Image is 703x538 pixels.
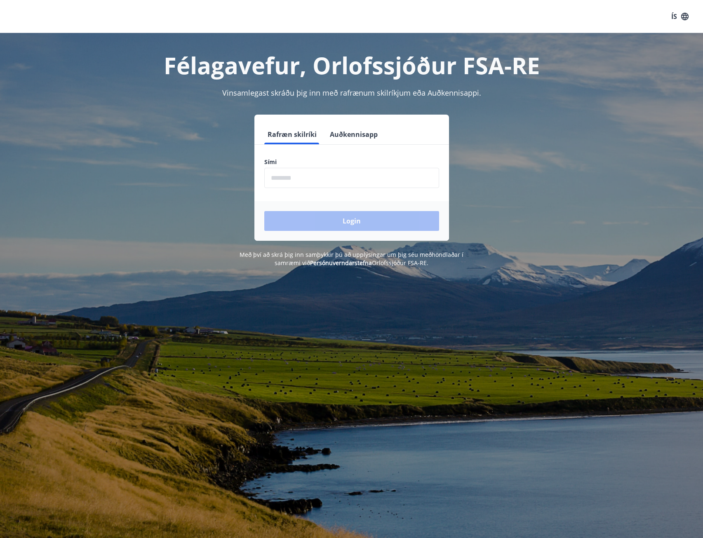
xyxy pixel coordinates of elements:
label: Sími [264,158,439,166]
button: ÍS [667,9,693,24]
button: Rafræn skilríki [264,125,320,144]
button: Auðkennisapp [327,125,381,144]
span: Vinsamlegast skráðu þig inn með rafrænum skilríkjum eða Auðkennisappi. [222,88,481,98]
h1: Félagavefur, Orlofssjóður FSA-RE [65,49,639,81]
span: Með því að skrá þig inn samþykkir þú að upplýsingar um þig séu meðhöndlaðar í samræmi við Orlofss... [240,251,463,267]
a: Persónuverndarstefna [310,259,372,267]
